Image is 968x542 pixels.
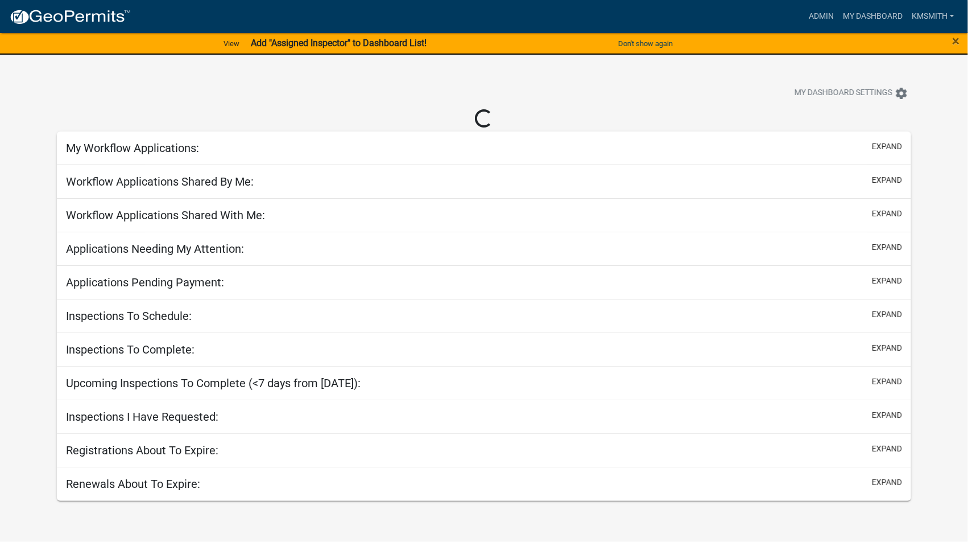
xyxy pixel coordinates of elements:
[66,242,244,256] h5: Applications Needing My Attention:
[66,309,192,323] h5: Inspections To Schedule:
[838,6,907,27] a: My Dashboard
[66,477,200,491] h5: Renewals About To Expire:
[872,309,902,321] button: expand
[66,141,199,155] h5: My Workflow Applications:
[66,343,195,356] h5: Inspections To Complete:
[804,6,838,27] a: Admin
[66,444,218,457] h5: Registrations About To Expire:
[907,6,959,27] a: kmsmith
[872,376,902,388] button: expand
[614,34,677,53] button: Don't show again
[872,443,902,455] button: expand
[872,208,902,220] button: expand
[872,241,902,253] button: expand
[952,33,959,49] span: ×
[872,477,902,488] button: expand
[872,342,902,354] button: expand
[952,34,959,48] button: Close
[895,87,908,100] i: settings
[795,87,892,100] span: My Dashboard Settings
[66,410,218,424] h5: Inspections I Have Requested:
[872,409,902,421] button: expand
[872,141,902,153] button: expand
[66,175,254,188] h5: Workflow Applications Shared By Me:
[66,208,265,222] h5: Workflow Applications Shared With Me:
[66,376,361,390] h5: Upcoming Inspections To Complete (<7 days from [DATE]):
[66,276,224,289] h5: Applications Pending Payment:
[219,34,244,53] a: View
[872,174,902,186] button: expand
[785,82,917,104] button: My Dashboard Settingssettings
[872,275,902,287] button: expand
[251,38,427,48] strong: Add "Assigned Inspector" to Dashboard List!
